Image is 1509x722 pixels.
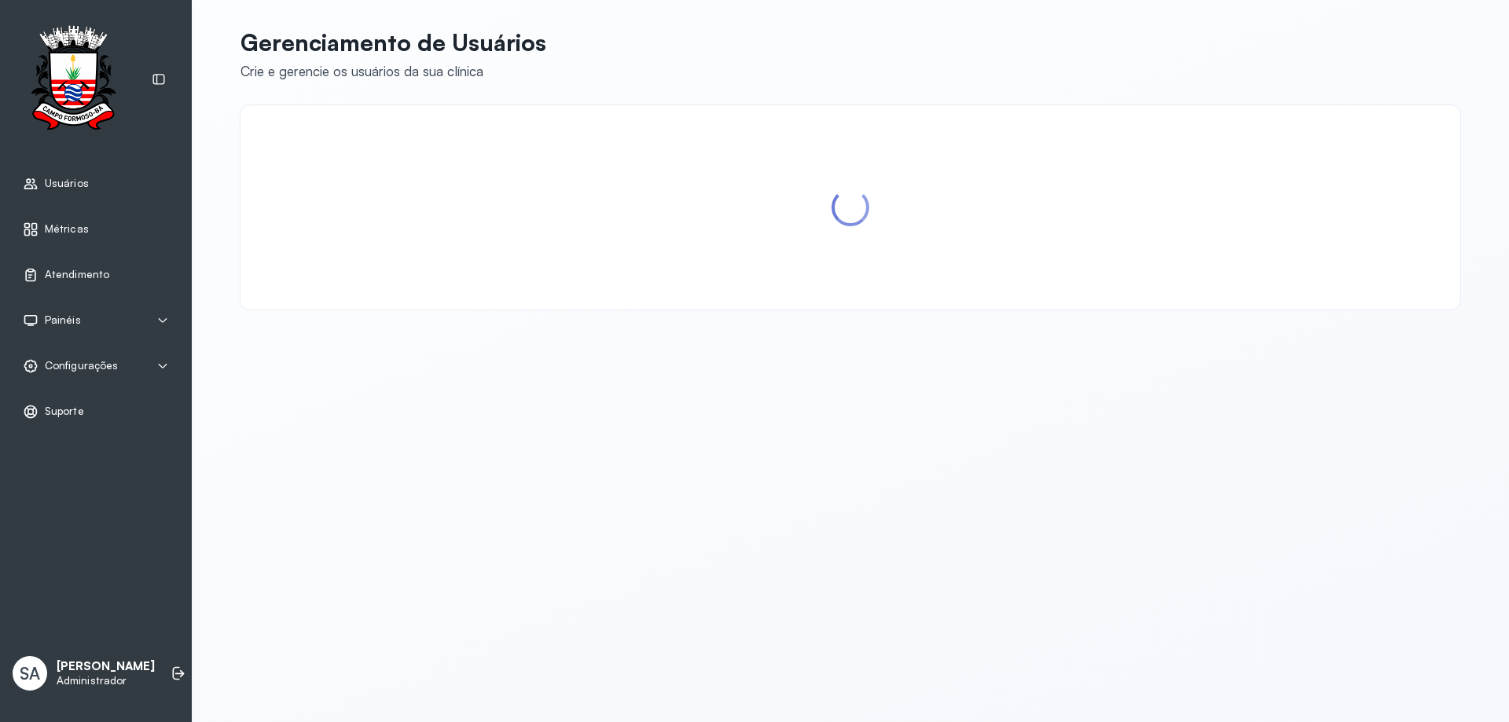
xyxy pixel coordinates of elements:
[240,28,546,57] p: Gerenciamento de Usuários
[45,222,89,236] span: Métricas
[45,405,84,418] span: Suporte
[240,63,546,79] div: Crie e gerencie os usuários da sua clínica
[45,359,118,372] span: Configurações
[17,25,130,134] img: Logotipo do estabelecimento
[45,313,81,327] span: Painéis
[45,268,109,281] span: Atendimento
[23,176,169,192] a: Usuários
[57,659,155,674] p: [PERSON_NAME]
[57,674,155,687] p: Administrador
[23,222,169,237] a: Métricas
[45,177,89,190] span: Usuários
[23,267,169,283] a: Atendimento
